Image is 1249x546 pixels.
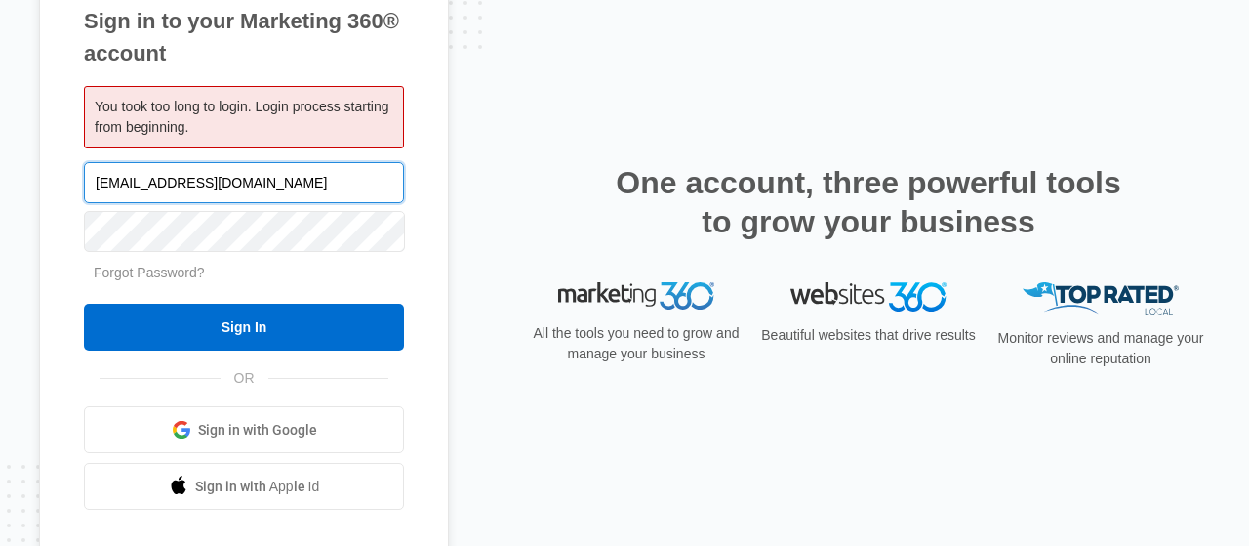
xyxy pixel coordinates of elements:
span: Sign in with Apple Id [195,477,320,497]
input: Sign In [84,304,404,351]
span: You took too long to login. Login process starting from beginning. [95,99,388,135]
p: Monitor reviews and manage your online reputation [991,328,1210,369]
a: Sign in with Google [84,406,404,453]
span: Sign in with Google [198,420,317,441]
img: Websites 360 [790,282,947,311]
p: All the tools you need to grow and manage your business [527,323,745,364]
img: Marketing 360 [558,282,714,310]
a: Forgot Password? [94,265,205,280]
img: Top Rated Local [1023,282,1179,315]
h2: One account, three powerful tools to grow your business [610,163,1127,241]
a: Sign in with Apple Id [84,463,404,510]
h1: Sign in to your Marketing 360® account [84,5,404,69]
p: Beautiful websites that drive results [759,325,978,346]
input: Email [84,162,404,203]
span: OR [221,368,268,389]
